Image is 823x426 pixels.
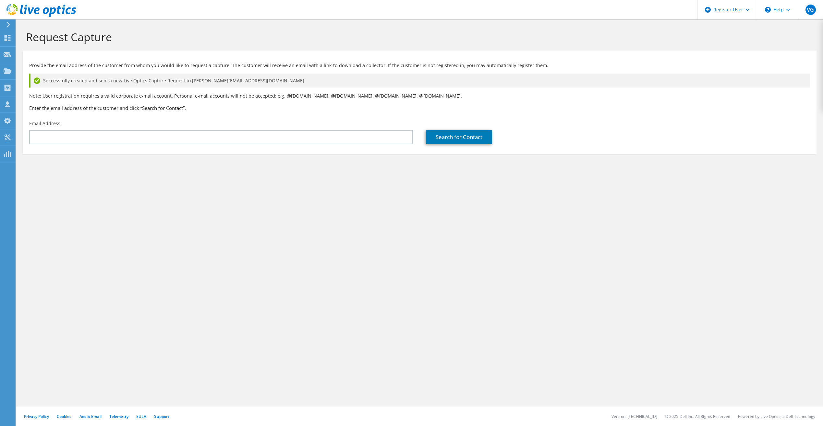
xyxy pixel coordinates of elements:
[29,104,810,112] h3: Enter the email address of the customer and click “Search for Contact”.
[426,130,492,144] a: Search for Contact
[29,120,60,127] label: Email Address
[805,5,816,15] span: VG
[738,414,815,419] li: Powered by Live Optics, a Dell Technology
[29,92,810,100] p: Note: User registration requires a valid corporate e-mail account. Personal e-mail accounts will ...
[136,414,146,419] a: EULA
[57,414,72,419] a: Cookies
[765,7,771,13] svg: \n
[154,414,169,419] a: Support
[79,414,102,419] a: Ads & Email
[665,414,730,419] li: © 2025 Dell Inc. All Rights Reserved
[611,414,657,419] li: Version: [TECHNICAL_ID]
[43,77,304,84] span: Successfully created and sent a new Live Optics Capture Request to [PERSON_NAME][EMAIL_ADDRESS][D...
[26,30,810,44] h1: Request Capture
[29,62,810,69] p: Provide the email address of the customer from whom you would like to request a capture. The cust...
[109,414,128,419] a: Telemetry
[24,414,49,419] a: Privacy Policy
